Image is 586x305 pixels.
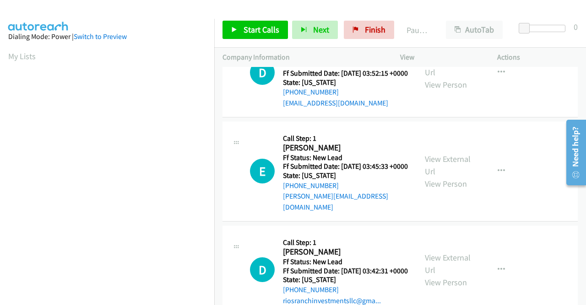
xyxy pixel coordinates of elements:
span: Next [313,24,329,35]
div: The call is yet to be attempted [250,257,275,282]
div: Dialing Mode: Power | [8,31,206,42]
h5: Ff Submitted Date: [DATE] 03:45:33 +0000 [283,162,408,171]
a: View Person [425,277,467,288]
span: Start Calls [244,24,279,35]
div: The call is yet to be attempted [250,60,275,85]
h1: E [250,159,275,183]
a: View External Url [425,252,471,275]
span: Finish [365,24,385,35]
h5: Ff Submitted Date: [DATE] 03:52:15 +0000 [283,69,408,78]
a: [PERSON_NAME][EMAIL_ADDRESS][DOMAIN_NAME] [283,192,388,211]
h5: Ff Submitted Date: [DATE] 03:42:31 +0000 [283,266,408,276]
div: 0 [574,21,578,33]
a: [EMAIL_ADDRESS][DOMAIN_NAME] [283,99,388,107]
h5: State: [US_STATE] [283,275,408,284]
p: Actions [497,52,578,63]
a: [PHONE_NUMBER] [283,181,339,190]
p: Paused [407,24,429,36]
h5: Ff Status: New Lead [283,257,408,266]
h2: [PERSON_NAME] [283,143,405,153]
iframe: Resource Center [560,116,586,189]
p: View [400,52,481,63]
a: [PHONE_NUMBER] [283,285,339,294]
a: View Person [425,178,467,189]
a: Finish [344,21,394,39]
h5: State: [US_STATE] [283,78,408,87]
h5: Call Step: 1 [283,134,408,143]
a: riosranchinvestmentsllc@gma... [283,296,381,305]
h1: D [250,257,275,282]
h2: [PERSON_NAME] [283,247,405,257]
button: Next [292,21,338,39]
a: Start Calls [222,21,288,39]
button: AutoTab [446,21,503,39]
a: View Person [425,79,467,90]
a: My Lists [8,51,36,61]
p: Company Information [222,52,384,63]
a: [PHONE_NUMBER] [283,88,339,96]
a: Switch to Preview [74,32,127,41]
div: The call is yet to be attempted [250,159,275,183]
div: Delay between calls (in seconds) [523,25,565,32]
h5: Call Step: 1 [283,238,408,247]
h1: D [250,60,275,85]
h5: State: [US_STATE] [283,171,408,180]
h5: Ff Status: New Lead [283,153,408,162]
a: View External Url [425,154,471,177]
